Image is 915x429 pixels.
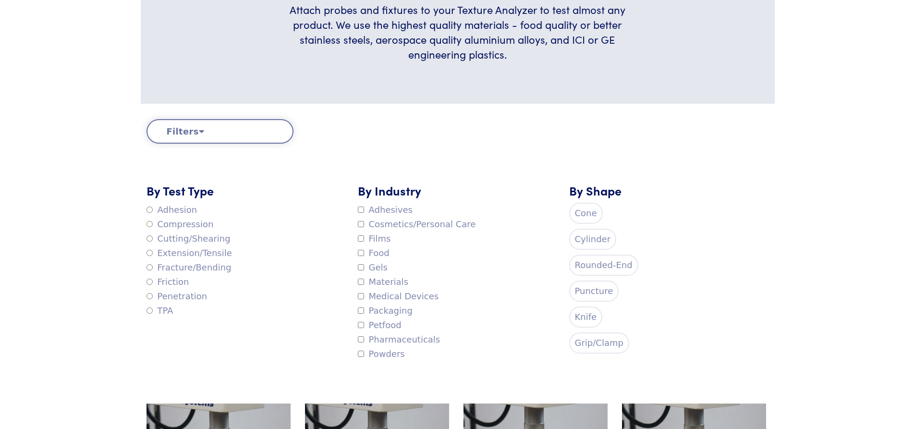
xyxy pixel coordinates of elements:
[146,182,346,199] h5: By Test Type
[146,246,232,260] label: Extension/Tensile
[146,235,153,242] input: Cutting/Shearing
[358,221,364,227] input: Cosmetics/Personal Care
[569,229,617,250] label: Cylinder
[146,264,153,270] input: Fracture/Bending
[358,264,364,270] input: Gels
[358,246,390,260] label: Food
[569,203,603,224] label: Cone
[358,203,413,217] label: Adhesives
[358,304,413,318] label: Packaging
[358,307,364,314] input: Packaging
[358,182,558,199] h5: By Industry
[278,2,637,61] h6: Attach probes and fixtures to your Texture Analyzer to test almost any product. We use the highes...
[146,203,197,217] label: Adhesion
[358,289,439,304] label: Medical Devices
[358,336,364,343] input: Pharmaceuticals
[146,207,153,213] input: Adhesion
[358,232,391,246] label: Films
[569,306,603,328] label: Knife
[358,217,476,232] label: Cosmetics/Personal Care
[569,281,619,302] label: Puncture
[146,293,153,299] input: Penetration
[146,232,231,246] label: Cutting/Shearing
[358,293,364,299] input: Medical Devices
[146,307,153,314] input: TPA
[569,332,629,354] label: Grip/Clamp
[146,304,173,318] label: TPA
[146,119,293,144] button: Filters
[146,217,214,232] label: Compression
[358,322,364,328] input: Petfood
[358,250,364,256] input: Food
[358,235,364,242] input: Films
[569,182,769,199] h5: By Shape
[358,207,364,213] input: Adhesives
[146,279,153,285] input: Friction
[358,318,402,332] label: Petfood
[358,332,440,347] label: Pharmaceuticals
[569,255,638,276] label: Rounded-End
[358,351,364,357] input: Powders
[146,260,232,275] label: Fracture/Bending
[358,275,409,289] label: Materials
[358,260,388,275] label: Gels
[146,289,207,304] label: Penetration
[146,275,189,289] label: Friction
[358,279,364,285] input: Materials
[146,221,153,227] input: Compression
[146,250,153,256] input: Extension/Tensile
[358,347,405,361] label: Powders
